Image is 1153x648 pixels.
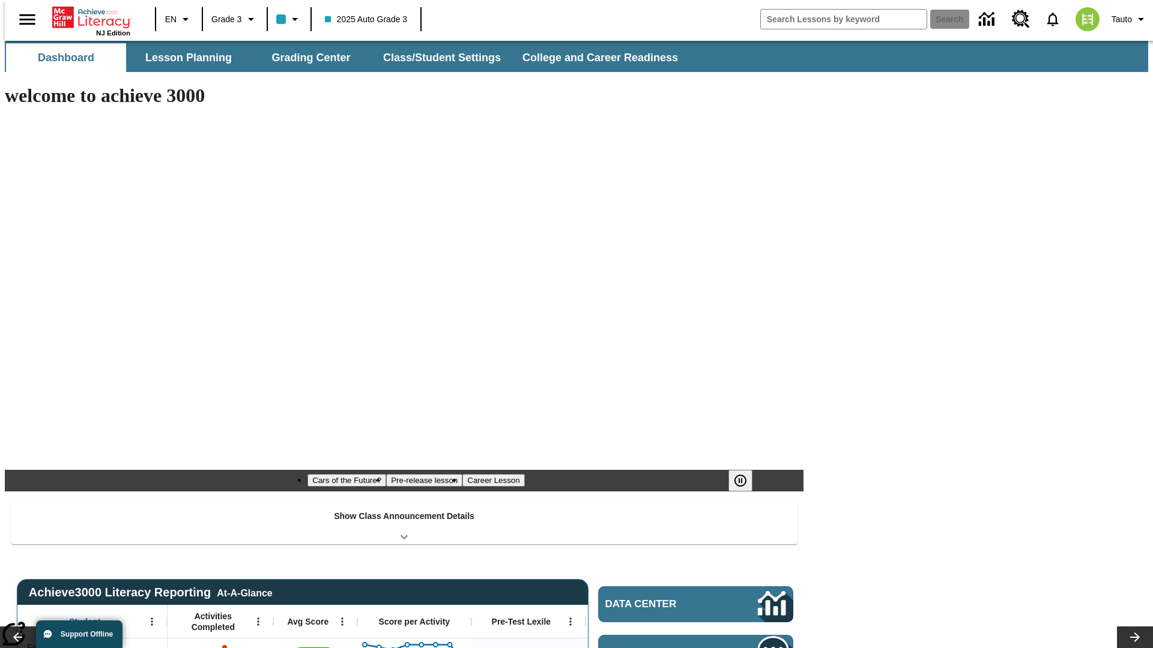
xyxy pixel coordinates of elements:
button: College and Career Readiness [513,43,688,72]
span: Tauto [1112,13,1132,26]
button: Pause [728,470,752,491]
button: Open Menu [333,613,351,631]
span: 2025 Auto Grade 3 [325,13,408,26]
button: Open Menu [249,613,267,631]
span: Grade 3 [211,13,242,26]
button: Dashboard [6,43,126,72]
button: Language: EN, Select a language [160,8,198,30]
button: Class/Student Settings [374,43,510,72]
button: Slide 2 Pre-release lesson [386,474,462,487]
button: Select a new avatar [1068,4,1107,35]
a: Data Center [972,3,1005,36]
span: Data Center [605,598,718,610]
div: Home [52,4,130,37]
button: Open Menu [561,613,580,631]
div: SubNavbar [5,41,1148,72]
div: Show Class Announcement Details [11,503,797,544]
span: Achieve3000 Literacy Reporting [29,586,273,599]
button: Class color is light blue. Change class color [271,8,307,30]
button: Support Offline [36,620,123,648]
button: Grading Center [251,43,371,72]
input: search field [761,10,927,29]
span: EN [165,13,177,26]
div: At-A-Glance [217,586,272,599]
button: Profile/Settings [1107,8,1153,30]
span: Activities Completed [174,611,253,632]
span: Support Offline [61,630,113,638]
h1: welcome to achieve 3000 [5,85,803,107]
button: Slide 1 Cars of the Future? [307,474,386,487]
button: Open Menu [143,613,161,631]
span: Pre-Test Lexile [492,616,551,627]
div: SubNavbar [5,43,689,72]
button: Lesson carousel, Next [1117,626,1153,648]
a: Home [52,5,130,29]
span: Student [69,616,100,627]
span: Score per Activity [379,616,450,627]
p: Show Class Announcement Details [334,510,474,523]
button: Open side menu [10,2,45,37]
div: Pause [728,470,764,491]
a: Notifications [1037,4,1068,35]
button: Slide 3 Career Lesson [462,474,524,487]
button: Lesson Planning [129,43,249,72]
button: Grade: Grade 3, Select a grade [207,8,263,30]
span: NJ Edition [96,29,130,37]
img: avatar image [1076,7,1100,31]
span: Avg Score [287,616,328,627]
a: Resource Center, Will open in new tab [1005,3,1037,35]
a: Data Center [598,586,793,622]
